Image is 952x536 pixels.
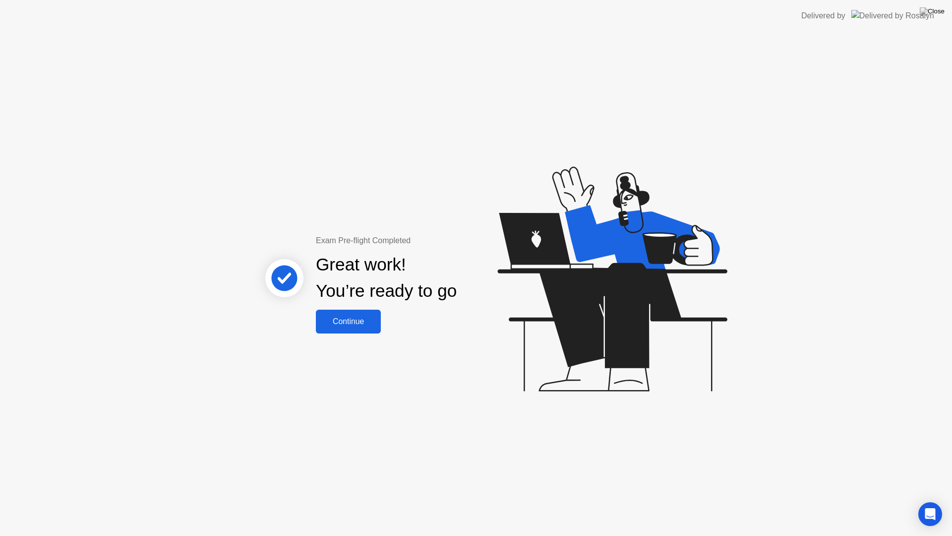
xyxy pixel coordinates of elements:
div: Exam Pre-flight Completed [316,235,521,247]
img: Delivered by Rosalyn [851,10,934,21]
button: Continue [316,310,381,334]
img: Close [920,7,945,15]
div: Open Intercom Messenger [918,502,942,526]
div: Great work! You’re ready to go [316,252,457,304]
div: Delivered by [801,10,845,22]
div: Continue [319,317,378,326]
